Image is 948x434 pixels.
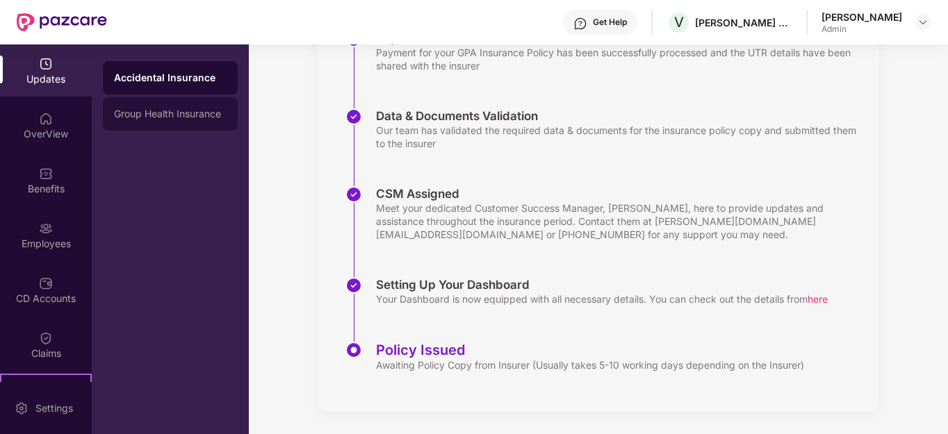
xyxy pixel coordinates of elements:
[345,108,362,125] img: svg+xml;base64,PHN2ZyBpZD0iU3RlcC1Eb25lLTMyeDMyIiB4bWxucz0iaHR0cDovL3d3dy53My5vcmcvMjAwMC9zdmciIH...
[593,17,627,28] div: Get Help
[917,17,929,28] img: svg+xml;base64,PHN2ZyBpZD0iRHJvcGRvd24tMzJ4MzIiIHhtbG5zPSJodHRwOi8vd3d3LnczLm9yZy8yMDAwL3N2ZyIgd2...
[15,401,28,415] img: svg+xml;base64,PHN2ZyBpZD0iU2V0dGluZy0yMHgyMCIgeG1sbnM9Imh0dHA6Ly93d3cudzMub3JnLzIwMDAvc3ZnIiB3aW...
[376,201,865,241] div: Meet your dedicated Customer Success Manager, [PERSON_NAME], here to provide updates and assistan...
[39,331,53,345] img: svg+xml;base64,PHN2ZyBpZD0iQ2xhaW0iIHhtbG5zPSJodHRwOi8vd3d3LnczLm9yZy8yMDAwL3N2ZyIgd2lkdGg9IjIwIi...
[39,57,53,71] img: svg+xml;base64,PHN2ZyBpZD0iVXBkYXRlZCIgeG1sbnM9Imh0dHA6Ly93d3cudzMub3JnLzIwMDAvc3ZnIiB3aWR0aD0iMj...
[376,277,828,292] div: Setting Up Your Dashboard
[822,24,902,35] div: Admin
[695,16,792,29] div: [PERSON_NAME] ESTATES DEVELOPERS PRIVATE LIMITED
[573,17,587,31] img: svg+xml;base64,PHN2ZyBpZD0iSGVscC0zMngzMiIgeG1sbnM9Imh0dHA6Ly93d3cudzMub3JnLzIwMDAvc3ZnIiB3aWR0aD...
[376,292,828,306] div: Your Dashboard is now equipped with all necessary details. You can check out the details from
[376,46,865,72] div: Payment for your GPA Insurance Policy has been successfully processed and the UTR details have be...
[39,112,53,126] img: svg+xml;base64,PHN2ZyBpZD0iSG9tZSIgeG1sbnM9Imh0dHA6Ly93d3cudzMub3JnLzIwMDAvc3ZnIiB3aWR0aD0iMjAiIG...
[17,13,107,31] img: New Pazcare Logo
[808,293,828,305] span: here
[376,342,804,358] div: Policy Issued
[114,108,227,119] div: Group Health Insurance
[345,277,362,294] img: svg+xml;base64,PHN2ZyBpZD0iU3RlcC1Eb25lLTMyeDMyIiB4bWxucz0iaHR0cDovL3d3dy53My5vcmcvMjAwMC9zdmciIH...
[345,342,362,358] img: svg+xml;base64,PHN2ZyBpZD0iU3RlcC1BY3RpdmUtMzJ4MzIiIHhtbG5zPSJodHRwOi8vd3d3LnczLm9yZy8yMDAwL3N2Zy...
[39,167,53,181] img: svg+xml;base64,PHN2ZyBpZD0iQmVuZWZpdHMiIHhtbG5zPSJodHRwOi8vd3d3LnczLm9yZy8yMDAwL3N2ZyIgd2lkdGg9Ij...
[31,401,77,415] div: Settings
[674,14,684,31] span: V
[376,108,865,124] div: Data & Documents Validation
[376,358,804,372] div: Awaiting Policy Copy from Insurer (Usually takes 5-10 working days depending on the Insurer)
[39,222,53,235] img: svg+xml;base64,PHN2ZyBpZD0iRW1wbG95ZWVzIiB4bWxucz0iaHR0cDovL3d3dy53My5vcmcvMjAwMC9zdmciIHdpZHRoPS...
[39,276,53,290] img: svg+xml;base64,PHN2ZyBpZD0iQ0RfQWNjb3VudHMiIGRhdGEtbmFtZT0iQ0QgQWNjb3VudHMiIHhtbG5zPSJodHRwOi8vd3...
[345,186,362,203] img: svg+xml;base64,PHN2ZyBpZD0iU3RlcC1Eb25lLTMyeDMyIiB4bWxucz0iaHR0cDovL3d3dy53My5vcmcvMjAwMC9zdmciIH...
[376,124,865,150] div: Our team has validated the required data & documents for the insurance policy copy and submitted ...
[114,71,227,85] div: Accidental Insurance
[376,186,865,201] div: CSM Assigned
[822,10,902,24] div: [PERSON_NAME]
